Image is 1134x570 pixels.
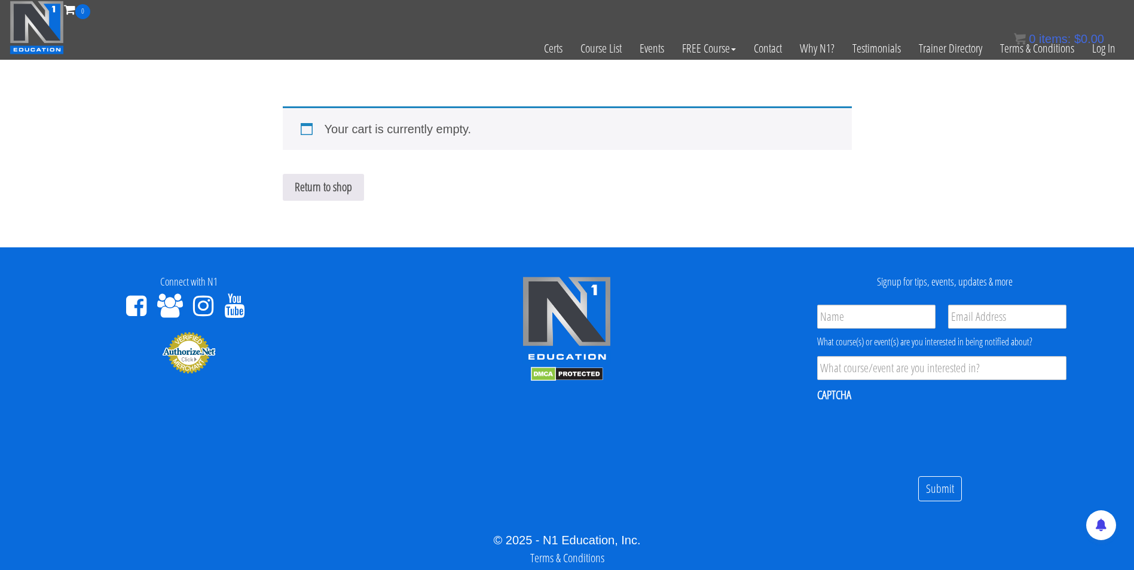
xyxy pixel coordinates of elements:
a: Trainer Directory [910,19,991,78]
a: Testimonials [843,19,910,78]
input: Email Address [948,305,1066,329]
iframe: reCAPTCHA [817,410,999,457]
a: Course List [571,19,631,78]
span: items: [1039,32,1071,45]
a: Events [631,19,673,78]
h4: Signup for tips, events, updates & more [765,276,1125,288]
img: icon11.png [1014,33,1026,45]
span: 0 [1029,32,1035,45]
img: n1-edu-logo [522,276,612,364]
div: © 2025 - N1 Education, Inc. [9,531,1125,549]
img: n1-education [10,1,64,54]
a: 0 [64,1,90,17]
div: What course(s) or event(s) are you interested in being notified about? [817,335,1066,349]
a: Terms & Conditions [530,550,604,566]
a: FREE Course [673,19,745,78]
a: Why N1? [791,19,843,78]
span: 0 [75,4,90,19]
a: 0 items: $0.00 [1014,32,1104,45]
img: DMCA.com Protection Status [531,367,603,381]
h4: Connect with N1 [9,276,369,288]
span: $ [1074,32,1081,45]
input: Submit [918,476,962,502]
bdi: 0.00 [1074,32,1104,45]
a: Terms & Conditions [991,19,1083,78]
a: Contact [745,19,791,78]
input: What course/event are you interested in? [817,356,1066,380]
img: Authorize.Net Merchant - Click to Verify [162,331,216,374]
a: Return to shop [283,174,364,201]
a: Certs [535,19,571,78]
label: CAPTCHA [817,387,851,403]
a: Log In [1083,19,1124,78]
div: Your cart is currently empty. [283,106,852,150]
input: Name [817,305,936,329]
